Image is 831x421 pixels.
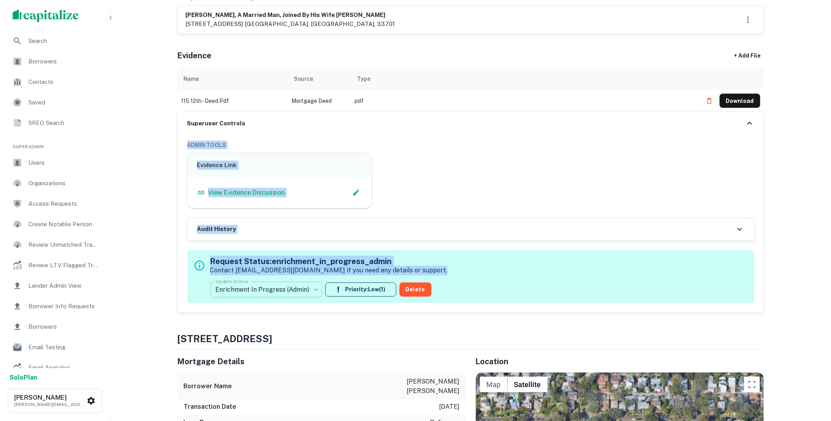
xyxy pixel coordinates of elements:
[476,356,764,368] h5: Location
[6,73,104,91] a: Contacts
[177,90,288,112] td: 115 12th - deed.pdf
[439,402,460,412] p: [DATE]
[6,235,104,254] a: Review Unmatched Transactions
[6,93,104,112] a: Saved
[6,32,104,50] a: Search
[28,240,99,250] span: Review Unmatched Transactions
[6,297,104,316] a: Borrower Info Requests
[288,90,351,112] td: Mortgage Deed
[177,356,466,368] h5: Mortgage Details
[357,74,371,84] div: Type
[28,302,99,311] span: Borrower Info Requests
[720,94,760,108] button: Download
[6,174,104,193] a: Organizations
[210,266,448,276] p: Contact [EMAIL_ADDRESS][DOMAIN_NAME] if you need any details or support.
[508,377,548,393] button: Show satellite imagery
[184,382,232,391] h6: Borrower Name
[8,389,102,413] button: [PERSON_NAME][PERSON_NAME][EMAIL_ADDRESS][DOMAIN_NAME]
[6,358,104,377] a: Email Analytics
[6,317,104,336] a: Borrowers
[184,402,237,412] h6: Transaction Date
[14,401,85,408] p: [PERSON_NAME][EMAIL_ADDRESS][DOMAIN_NAME]
[216,278,248,285] label: Update Status
[28,36,99,46] span: Search
[208,188,285,197] p: View Evidence Discussion
[28,363,99,373] span: Email Analytics
[294,74,314,84] div: Source
[177,332,764,346] h4: [STREET_ADDRESS]
[177,68,288,90] th: Name
[28,220,99,229] span: Create Notable Person
[792,358,831,396] iframe: Chat Widget
[480,377,508,393] button: Show street map
[28,343,99,352] span: Email Testing
[197,188,285,197] a: View Evidence Discussion
[28,322,99,332] span: Borrowers
[351,90,698,112] td: pdf
[6,52,104,71] a: Borrowers
[6,114,104,132] a: SREO Search
[28,118,99,128] span: SREO Search
[288,68,351,90] th: Source
[28,199,99,209] span: Access Requests
[177,50,212,61] h5: Evidence
[720,49,775,63] div: + Add File
[350,187,362,199] button: Edit Slack Link
[6,215,104,234] a: Create Notable Person
[325,283,396,297] button: Priority:Low(1)
[210,279,322,301] div: Enrichment In Progress (Admin)
[400,283,431,297] button: Delete
[702,95,717,107] button: Delete file
[197,225,236,234] h6: Audit History
[13,9,79,22] img: capitalize-logo.png
[9,373,37,382] a: SoloPlan
[197,161,362,170] h6: Evidence Link
[351,68,698,90] th: Type
[9,374,37,381] strong: Solo Plan
[186,19,395,29] p: [STREET_ADDRESS] [GEOGRAPHIC_DATA], [GEOGRAPHIC_DATA], 33701
[177,68,764,112] div: scrollable content
[28,281,99,291] span: Lender Admin View
[6,194,104,213] a: Access Requests
[28,261,99,270] span: Review LTV Flagged Transactions
[28,179,99,188] span: Organizations
[6,256,104,275] a: Review LTV Flagged Transactions
[6,276,104,295] a: Lender Admin View
[6,153,104,172] a: Users
[28,57,99,66] span: Borrowers
[744,377,760,393] button: Toggle fullscreen view
[210,256,448,268] h5: Request Status: enrichment_in_progress_admin
[14,395,85,401] h6: [PERSON_NAME]
[28,77,99,87] span: Contacts
[187,119,246,128] h6: Superuser Controls
[6,134,104,153] li: Super Admin
[389,377,460,396] p: [PERSON_NAME] [PERSON_NAME]
[184,74,199,84] div: Name
[186,11,395,20] h6: [PERSON_NAME], a married man, joined by his wife [PERSON_NAME]
[28,158,99,168] span: Users
[28,98,99,107] span: Saved
[6,338,104,357] a: Email Testing
[187,141,754,149] h6: ADMIN TOOLS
